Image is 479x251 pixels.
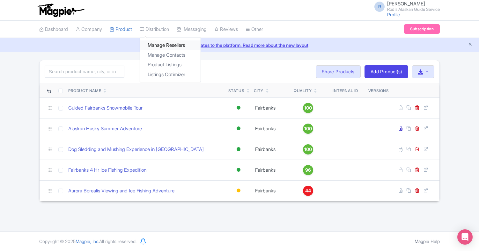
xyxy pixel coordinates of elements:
span: 100 [304,125,312,132]
button: Close announcement [468,41,473,48]
span: 100 [304,146,312,153]
a: 96 [294,165,323,175]
a: Guided Fairbanks Snowmobile Tour [68,104,143,112]
a: Product Listings [140,60,201,70]
a: We made some updates to the platform. Read more about the new layout [4,42,475,48]
a: Reviews [214,21,238,38]
a: Other [246,21,263,38]
a: Profile [387,12,400,17]
a: 100 [294,103,323,113]
span: Magpie, Inc. [76,239,99,244]
div: Copyright © 2025 All rights reserved. [35,238,140,245]
a: Company [76,21,102,38]
div: Open Intercom Messenger [457,229,473,245]
td: Fairbanks [251,118,291,139]
div: Building [235,186,242,195]
div: Active [235,145,242,154]
a: R [PERSON_NAME] Rod's Alaskan Guide Service [371,1,440,11]
th: Internal ID [325,83,366,98]
span: 96 [305,167,311,174]
a: Distribution [140,21,169,38]
input: Search product name, city, or interal id [45,66,124,78]
td: Fairbanks [251,160,291,180]
a: Messaging [177,21,207,38]
div: Active [235,103,242,112]
a: 44 [294,186,323,196]
a: Fairbanks 4 Hr Ice Fishing Expedition [68,167,146,174]
a: Manage Resellers [140,40,201,50]
td: Fairbanks [251,139,291,160]
div: City [254,88,263,94]
span: 100 [304,104,312,111]
div: Status [228,88,245,94]
div: Product Name [68,88,101,94]
a: Aurora Borealis Viewing and Ice Fishing Adventure [68,187,174,195]
span: [PERSON_NAME] [387,1,425,7]
a: Product [110,21,132,38]
a: Add Product(s) [365,65,408,78]
a: Subscription [404,24,440,34]
a: Share Products [316,65,361,78]
span: R [374,2,385,12]
div: Active [235,124,242,133]
a: Dashboard [39,21,68,38]
a: Magpie Help [415,239,440,244]
a: 100 [294,144,323,154]
div: Quality [294,88,312,94]
td: Fairbanks [251,180,291,201]
a: Manage Contacts [140,50,201,60]
span: 44 [305,187,311,194]
a: Listings Optimizer [140,70,201,80]
div: Active [235,165,242,175]
a: 100 [294,124,323,134]
small: Rod's Alaskan Guide Service [387,7,440,11]
a: Dog Sledding and Mushing Experience in [GEOGRAPHIC_DATA] [68,146,204,153]
td: Fairbanks [251,97,291,118]
a: Alaskan Husky Summer Adventure [68,125,142,133]
img: logo-ab69f6fb50320c5b225c76a69d11143b.png [36,3,85,17]
th: Versions [366,83,392,98]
